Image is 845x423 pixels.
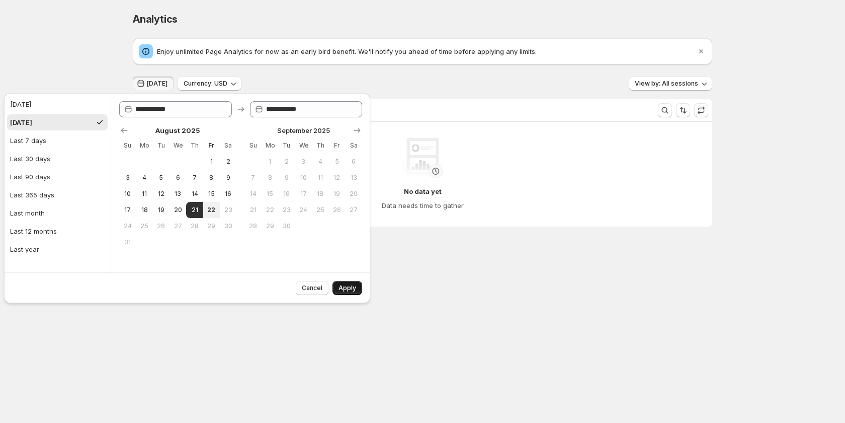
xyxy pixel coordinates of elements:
[282,142,291,150] span: Tu
[203,137,220,154] th: Friday
[10,208,45,218] div: Last month
[316,190,324,198] span: 18
[153,170,170,186] button: Tuesday August 5 2025
[224,158,232,166] span: 2
[119,170,136,186] button: Sunday August 3 2025
[190,142,199,150] span: Th
[186,186,203,202] button: Thursday August 14 2025
[245,202,262,218] button: Sunday September 21 2025
[332,206,341,214] span: 26
[117,123,131,137] button: Show previous month, July 2025
[186,170,203,186] button: Thursday August 7 2025
[346,154,362,170] button: Saturday September 6 2025
[119,234,136,250] button: Sunday August 31 2025
[350,158,358,166] span: 6
[174,174,182,182] span: 6
[207,174,216,182] span: 8
[350,174,358,182] span: 13
[140,222,148,230] span: 25
[10,154,50,164] div: Last 30 days
[629,77,712,91] button: View by: All sessions
[203,218,220,234] button: Friday August 29 2025
[190,206,199,214] span: 21
[332,281,362,295] button: Apply
[694,44,708,58] button: Dismiss notification
[136,170,152,186] button: Monday August 4 2025
[207,190,216,198] span: 15
[136,202,152,218] button: Monday August 18 2025
[282,190,291,198] span: 16
[119,202,136,218] button: Sunday August 17 2025
[245,218,262,234] button: Sunday September 28 2025
[295,202,312,218] button: Wednesday September 24 2025
[328,186,345,202] button: Friday September 19 2025
[249,190,258,198] span: 14
[328,170,345,186] button: Friday September 12 2025
[312,137,328,154] th: Thursday
[262,137,278,154] th: Monday
[282,174,291,182] span: 9
[346,186,362,202] button: Saturday September 20 2025
[7,169,108,185] button: Last 90 days
[328,154,345,170] button: Friday September 5 2025
[224,142,232,150] span: Sa
[299,142,308,150] span: We
[153,218,170,234] button: Tuesday August 26 2025
[10,135,46,146] div: Last 7 days
[316,174,324,182] span: 11
[7,151,108,167] button: Last 30 days
[136,186,152,202] button: Monday August 11 2025
[10,190,54,200] div: Last 365 days
[7,223,108,239] button: Last 12 months
[140,174,148,182] span: 4
[157,222,165,230] span: 26
[346,202,362,218] button: Saturday September 27 2025
[312,186,328,202] button: Thursday September 18 2025
[220,186,236,202] button: Saturday August 16 2025
[262,218,278,234] button: Monday September 29 2025
[170,186,186,202] button: Wednesday August 13 2025
[312,154,328,170] button: Thursday September 4 2025
[295,170,312,186] button: Wednesday September 10 2025
[262,154,278,170] button: Monday September 1 2025
[157,190,165,198] span: 12
[119,137,136,154] th: Sunday
[153,186,170,202] button: Tuesday August 12 2025
[262,170,278,186] button: Monday September 8 2025
[123,206,132,214] span: 17
[186,202,203,218] button: Start of range Thursday August 21 2025
[7,114,108,130] button: [DATE]
[350,206,358,214] span: 27
[207,142,216,150] span: Fr
[203,154,220,170] button: Friday August 1 2025
[157,142,165,150] span: Tu
[220,202,236,218] button: Saturday August 23 2025
[299,206,308,214] span: 24
[123,174,132,182] span: 3
[7,205,108,221] button: Last month
[346,170,362,186] button: Saturday September 13 2025
[249,174,258,182] span: 7
[190,174,199,182] span: 7
[119,186,136,202] button: Sunday August 10 2025
[153,137,170,154] th: Tuesday
[339,284,356,292] span: Apply
[123,222,132,230] span: 24
[295,186,312,202] button: Wednesday September 17 2025
[220,137,236,154] th: Saturday
[278,218,295,234] button: Tuesday September 30 2025
[7,187,108,203] button: Last 365 days
[7,96,108,112] button: [DATE]
[186,137,203,154] th: Thursday
[123,238,132,246] span: 31
[332,174,341,182] span: 12
[224,222,232,230] span: 30
[203,170,220,186] button: Friday August 8 2025
[266,222,274,230] span: 29
[282,206,291,214] span: 23
[178,77,241,91] button: Currency: USD
[220,154,236,170] button: Saturday August 2 2025
[382,200,464,210] h4: Data needs time to gather
[404,186,442,196] h4: No data yet
[140,142,148,150] span: Mo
